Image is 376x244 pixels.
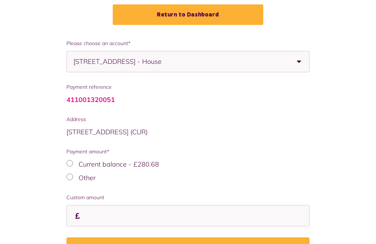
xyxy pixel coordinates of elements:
a: 411001320051 [66,95,115,104]
span: [STREET_ADDRESS] - House [73,51,174,72]
span: Payment reference [66,83,310,91]
span: Payment amount* [66,148,310,156]
label: Other [79,174,95,182]
span: Please choose an account* [66,40,310,47]
a: Return to Dashboard [113,4,263,25]
span: [STREET_ADDRESS] (CUR) [66,128,148,136]
label: Current balance - £280.68 [79,160,159,168]
label: Custom amount [66,194,310,201]
span: Address [66,116,310,123]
